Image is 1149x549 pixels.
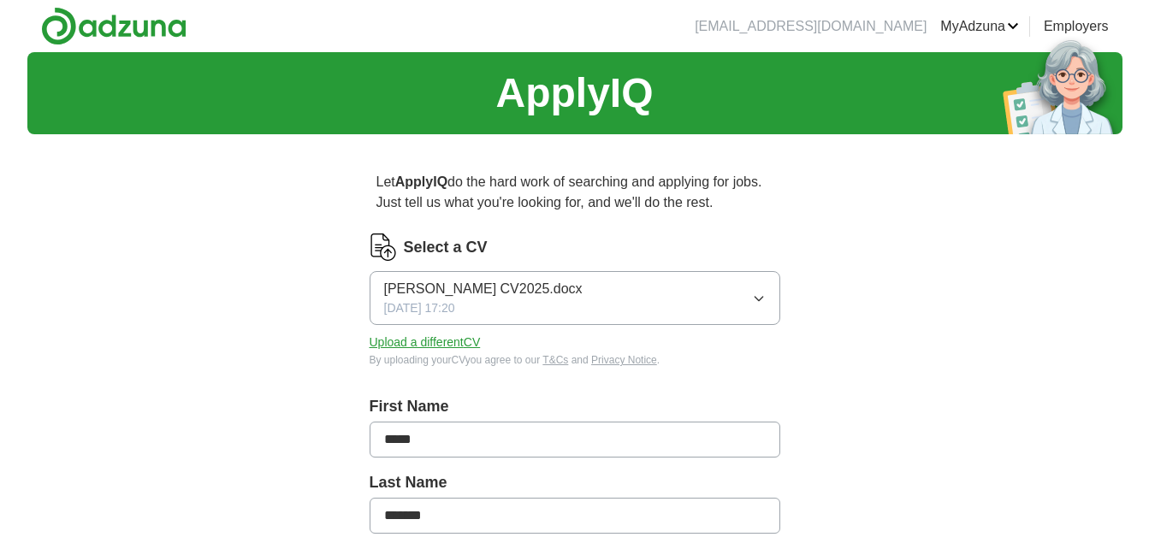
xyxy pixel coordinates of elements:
span: [PERSON_NAME] CV2025.docx [384,279,583,299]
h1: ApplyIQ [495,62,653,124]
label: Last Name [370,471,780,494]
strong: ApplyIQ [395,174,447,189]
label: First Name [370,395,780,418]
label: Select a CV [404,236,488,259]
a: Privacy Notice [591,354,657,366]
button: [PERSON_NAME] CV2025.docx[DATE] 17:20 [370,271,780,325]
img: CV Icon [370,233,397,261]
p: Let do the hard work of searching and applying for jobs. Just tell us what you're looking for, an... [370,165,780,220]
li: [EMAIL_ADDRESS][DOMAIN_NAME] [695,16,927,37]
span: [DATE] 17:20 [384,299,455,317]
a: T&Cs [542,354,568,366]
a: MyAdzuna [940,16,1019,37]
img: Adzuna logo [41,7,187,45]
a: Employers [1044,16,1109,37]
button: Upload a differentCV [370,334,481,351]
div: By uploading your CV you agree to our and . [370,352,780,368]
